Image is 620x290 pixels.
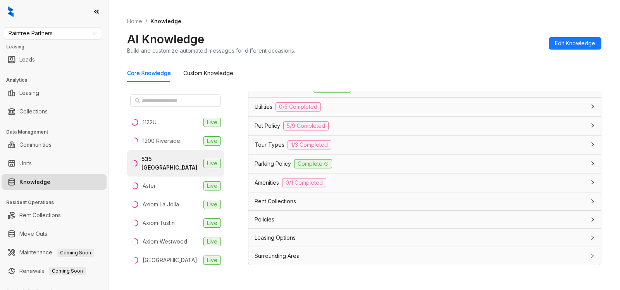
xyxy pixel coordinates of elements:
span: Coming Soon [49,267,86,275]
span: collapsed [590,104,595,109]
a: RenewalsComing Soon [19,263,86,279]
li: Units [2,156,107,171]
span: Tour Types [255,141,284,149]
a: Leasing [19,85,39,101]
a: Units [19,156,32,171]
button: Edit Knowledge [549,37,601,50]
span: collapsed [590,161,595,166]
span: Edit Knowledge [555,39,595,48]
a: Communities [19,137,52,153]
span: Live [203,159,221,168]
li: Rent Collections [2,208,107,223]
li: Renewals [2,263,107,279]
div: 1200 Riverside [143,137,180,145]
h3: Resident Operations [6,199,108,206]
span: Live [203,200,221,209]
img: logo [8,6,14,17]
a: Collections [19,104,48,119]
li: Knowledge [2,174,107,190]
span: Live [203,218,221,228]
span: collapsed [590,235,595,240]
span: collapsed [590,217,595,222]
li: Collections [2,104,107,119]
div: Rent Collections [248,192,601,210]
li: / [145,17,147,26]
h2: AI Knowledge [127,32,204,46]
span: Live [203,256,221,265]
span: Surrounding Area [255,252,300,260]
div: Pet Policy5/9 Completed [248,117,601,135]
span: collapsed [590,142,595,147]
div: 1122U [143,118,157,127]
div: Custom Knowledge [183,69,233,77]
div: Leasing Options [248,229,601,247]
span: 5/9 Completed [283,121,329,130]
div: Parking PolicyComplete [248,154,601,173]
div: Policies [248,211,601,228]
li: Maintenance [2,245,107,260]
a: Move Outs [19,226,47,242]
span: Live [203,181,221,190]
span: collapsed [590,123,595,128]
span: 0/1 Completed [282,178,326,187]
span: Rent Collections [255,197,296,206]
div: Amenities0/1 Completed [248,173,601,192]
span: Parking Policy [255,160,291,168]
div: [GEOGRAPHIC_DATA] [143,256,197,264]
li: Move Outs [2,226,107,242]
div: Core Knowledge [127,69,171,77]
div: Axiom Westwood [143,237,187,246]
span: Utilities [255,103,272,111]
div: Aster [143,182,156,190]
a: Rent Collections [19,208,61,223]
a: Knowledge [19,174,50,190]
div: Tour Types1/3 Completed [248,136,601,154]
div: 535 [GEOGRAPHIC_DATA] [141,155,200,172]
span: Leasing Options [255,233,296,242]
div: Axiom La Jolla [143,200,179,209]
span: Live [203,118,221,127]
span: search [135,98,140,103]
span: Coming Soon [57,249,94,257]
span: Live [203,136,221,146]
li: Leads [2,52,107,67]
div: Utilities0/5 Completed [248,98,601,116]
span: Raintree Partners [9,27,96,39]
h3: Data Management [6,129,108,136]
span: collapsed [590,180,595,185]
div: Axiom Tustin [143,219,175,227]
a: Home [126,17,144,26]
div: Surrounding Area [248,247,601,265]
span: Amenities [255,178,279,187]
span: 1/3 Completed [288,140,331,149]
span: Live [203,237,221,246]
span: Knowledge [150,18,181,24]
h3: Leasing [6,43,108,50]
span: collapsed [590,199,595,204]
li: Communities [2,137,107,153]
span: Complete [294,159,332,168]
span: collapsed [590,254,595,258]
span: Pet Policy [255,122,280,130]
li: Leasing [2,85,107,101]
div: Build and customize automated messages for different occasions. [127,46,295,55]
a: Leads [19,52,35,67]
span: Policies [255,215,274,224]
span: 0/5 Completed [276,102,321,112]
h3: Analytics [6,77,108,84]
